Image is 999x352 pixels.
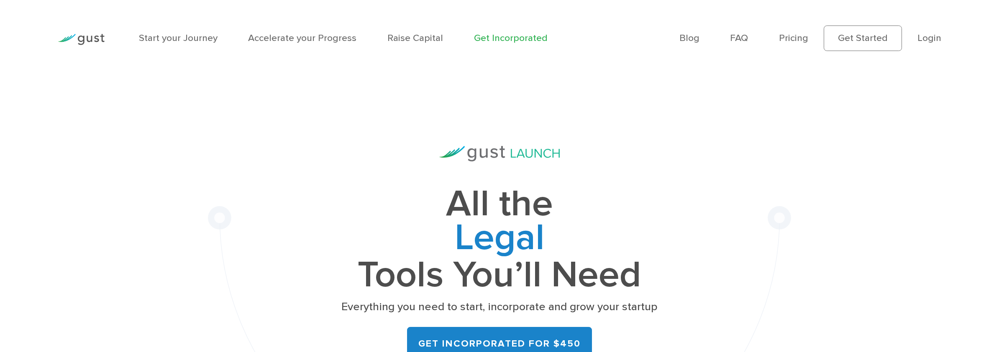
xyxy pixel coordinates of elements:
[679,32,699,43] a: Blog
[917,32,941,43] a: Login
[387,32,443,43] a: Raise Capital
[340,187,659,292] h1: All the Tools You’ll Need
[139,32,218,43] a: Start your Journey
[439,146,560,161] img: Gust Launch Logo
[824,26,902,51] a: Get Started
[58,34,105,45] img: Gust Logo
[248,32,356,43] a: Accelerate your Progress
[340,299,659,314] p: Everything you need to start, incorporate and grow your startup
[779,32,808,43] a: Pricing
[474,32,548,43] a: Get Incorporated
[340,221,659,258] span: Legal
[730,32,748,43] a: FAQ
